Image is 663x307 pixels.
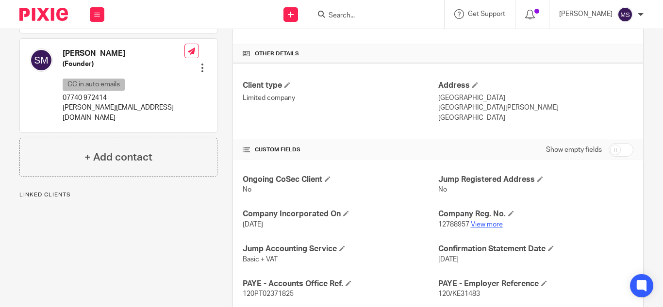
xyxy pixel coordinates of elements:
[63,59,184,69] h5: (Founder)
[328,12,415,20] input: Search
[438,81,633,91] h4: Address
[438,279,633,289] h4: PAYE - Employer Reference
[243,256,278,263] span: Basic + VAT
[243,175,438,185] h4: Ongoing CoSec Client
[468,11,505,17] span: Get Support
[19,8,68,21] img: Pixie
[243,186,251,193] span: No
[438,244,633,254] h4: Confirmation Statement Date
[617,7,633,22] img: svg%3E
[243,244,438,254] h4: Jump Accounting Service
[84,150,152,165] h4: + Add contact
[243,221,263,228] span: [DATE]
[243,146,438,154] h4: CUSTOM FIELDS
[559,9,613,19] p: [PERSON_NAME]
[243,209,438,219] h4: Company Incorporated On
[438,221,469,228] span: 12788957
[243,291,294,297] span: 120PT02371825
[63,103,184,123] p: [PERSON_NAME][EMAIL_ADDRESS][DOMAIN_NAME]
[19,191,217,199] p: Linked clients
[438,113,633,123] p: [GEOGRAPHIC_DATA]
[471,221,503,228] a: View more
[438,186,447,193] span: No
[438,103,633,113] p: [GEOGRAPHIC_DATA][PERSON_NAME]
[546,145,602,155] label: Show empty fields
[438,175,633,185] h4: Jump Registered Address
[243,81,438,91] h4: Client type
[63,79,125,91] p: CC in auto emails
[438,291,480,297] span: 120/KE31483
[438,209,633,219] h4: Company Reg. No.
[438,93,633,103] p: [GEOGRAPHIC_DATA]
[30,48,53,72] img: svg%3E
[243,93,438,103] p: Limited company
[63,48,184,59] h4: [PERSON_NAME]
[63,93,184,103] p: 07740 972414
[255,50,299,58] span: Other details
[243,279,438,289] h4: PAYE - Accounts Office Ref.
[438,256,459,263] span: [DATE]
